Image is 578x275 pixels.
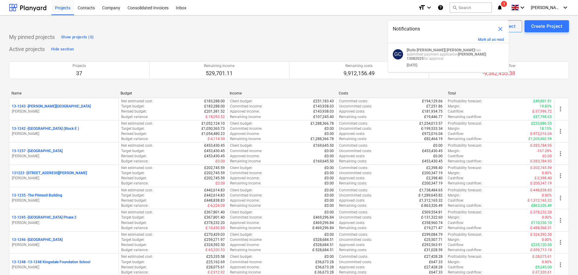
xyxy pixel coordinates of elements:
p: Approved income : [230,242,260,248]
p: Cashflow : [448,242,464,248]
p: £0.00 [433,143,443,148]
div: Budget [121,91,225,95]
p: Client budget : [230,121,253,126]
p: £200,347.19 [422,181,443,186]
p: Remaining income : [230,136,261,142]
p: £1,738,484.65 [419,188,443,193]
p: £202,745.59 [204,171,225,176]
p: £0.00 [325,210,334,215]
p: Uncommitted costs : [339,104,372,109]
p: £183,288.00 [204,99,225,104]
p: [PERSON_NAME] [12,154,116,159]
p: £1,052,124.10 [202,121,225,126]
p: Cashflow : [448,198,464,203]
p: £183,288.00 [204,104,225,109]
p: 13-1245 - [GEOGRAPHIC_DATA] Phase 2 [12,215,76,220]
p: Margin : [448,104,460,109]
span: more_vert [557,217,564,224]
p: Cashflow : [448,109,464,114]
p: £107,245.40 [313,114,334,120]
p: Remaining costs : [339,114,367,120]
p: £0.00 [215,159,225,164]
p: 0.00% [542,215,552,220]
div: 13-1242 -[GEOGRAPHIC_DATA] (Block E )[PERSON_NAME] [12,126,116,136]
p: Remaining income : [230,203,261,208]
i: keyboard_arrow_down [519,4,526,11]
span: more_vert [557,194,564,202]
p: £528,684.51 [313,237,334,242]
p: £972,016.04 [422,131,443,136]
p: Client budget : [230,165,253,171]
p: My pinned projects [9,34,55,41]
span: more_vert [557,150,564,157]
p: Margin : [448,149,460,154]
p: [PERSON_NAME] [12,220,116,225]
span: more_vert [557,105,564,113]
p: £0.00 [325,171,334,176]
div: Costs [339,91,443,95]
div: Hide section [51,46,74,53]
p: Net estimated cost : [121,121,153,126]
p: £-199,533.34 [421,126,443,131]
p: Committed costs : [339,210,368,215]
p: £-1,312,165.32 [528,198,552,203]
p: £-6,224.00 [208,203,225,208]
button: Search [450,2,492,13]
p: Approved income : [230,131,260,136]
p: Committed costs : [339,165,368,171]
p: Revised budget : [121,220,147,225]
p: £528,684.51 [313,242,334,248]
p: Remaining costs : [339,159,367,164]
p: Budget variance : [121,159,148,164]
p: 13-1248 - 13-1248 Kingsdale Foundation School [12,260,90,265]
p: Net estimated cost : [121,254,153,259]
p: [PERSON_NAME] [12,176,116,181]
p: £49,801.91 [533,99,552,104]
p: £-488,568.31 [530,225,552,231]
span: more_vert [557,172,564,179]
p: Remaining costs : [339,248,367,253]
p: £0.00 [433,154,443,159]
p: Margin : [448,171,460,176]
p: Committed costs : [339,99,368,104]
p: [PERSON_NAME] [12,109,116,114]
p: Margin : [448,193,460,198]
p: £0.00 [325,198,334,203]
p: -9,382,455.38 [482,70,515,77]
p: Committed income : [230,149,262,154]
span: close [497,25,504,33]
p: £0.00 [325,165,334,171]
p: £-448,838.83 [530,188,552,193]
p: Revised budget : [121,198,147,203]
p: £0.00 [325,176,334,181]
p: £-528,684.51 [312,248,334,253]
p: Revised budget : [121,154,147,159]
p: £1,050,365.73 [202,126,225,131]
p: Remaining income : [230,159,261,164]
p: £235,120.60 [531,242,552,248]
p: £-2,398.40 [534,176,552,181]
p: £378,232.20 [204,220,225,225]
p: £863,326.49 [531,203,552,208]
p: £200,347.19 [422,171,443,176]
p: Margin : [448,126,460,131]
p: Remaining costs : [339,225,367,231]
p: £-283,784.95 [530,159,552,164]
p: Committed costs : [339,188,368,193]
p: Profitability forecast : [448,143,482,148]
p: £358,960.74 [422,220,443,225]
p: £1,054,480.23 [202,131,225,136]
p: Revised budget : [121,176,147,181]
p: £0.00 [325,193,334,198]
p: £0.00 [325,149,334,154]
p: Client budget : [230,254,253,259]
p: Approved income : [230,154,260,159]
p: Profitability forecast : [448,121,482,126]
p: Profitability forecast : [448,210,482,215]
p: £1,288,366.78 [311,121,334,126]
p: 9,912,156.49 [344,70,375,77]
p: Remaining cashflow : [448,203,482,208]
p: £25,507.71 [424,237,443,242]
p: Uncommitted costs : [339,215,372,220]
span: more_vert [557,128,564,135]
